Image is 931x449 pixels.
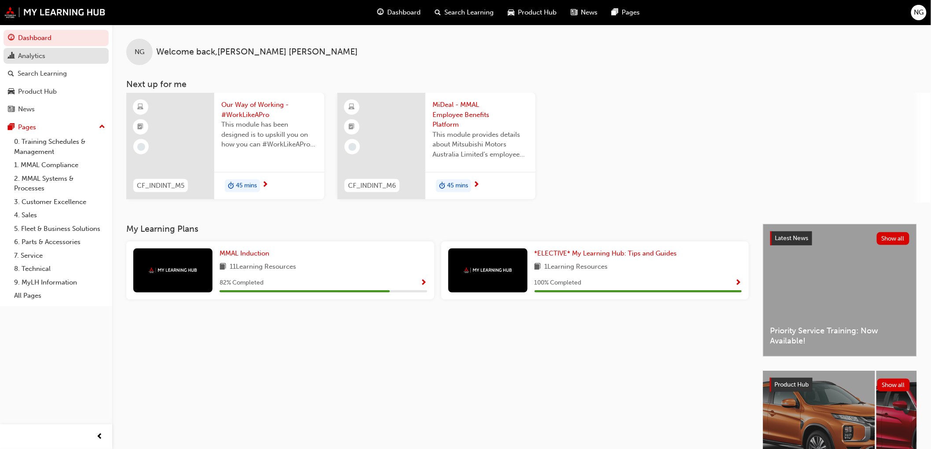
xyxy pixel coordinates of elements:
span: up-icon [99,121,105,133]
a: guage-iconDashboard [370,4,428,22]
a: Latest NewsShow allPriority Service Training: Now Available! [763,224,917,357]
span: learningRecordVerb_NONE-icon [137,143,145,151]
span: book-icon [220,262,226,273]
img: mmal [149,267,197,273]
span: Pages [622,7,640,18]
button: Show all [877,379,910,391]
a: news-iconNews [564,4,605,22]
span: Product Hub [518,7,557,18]
a: Analytics [4,48,109,64]
div: Pages [18,122,36,132]
a: Dashboard [4,30,109,46]
a: Latest NewsShow all [770,231,909,245]
button: Show Progress [421,277,427,288]
a: 8. Technical [11,262,109,276]
span: search-icon [435,7,441,18]
span: CF_INDINT_M6 [348,181,396,191]
span: This module provides details about Mitsubishi Motors Australia Limited’s employee benefits platfo... [433,130,528,160]
span: This module has been designed is to upskill you on how you can #WorkLikeAPro at Mitsubishi Motors... [221,120,317,150]
h3: Next up for me [112,79,931,89]
span: car-icon [8,88,15,96]
a: 3. Customer Excellence [11,195,109,209]
span: search-icon [8,70,14,78]
span: next-icon [262,181,268,189]
a: search-iconSearch Learning [428,4,501,22]
span: pages-icon [8,124,15,131]
a: CF_INDINT_M5Our Way of Working - #WorkLikeAProThis module has been designed is to upskill you on ... [126,93,324,199]
img: mmal [4,7,106,18]
button: Pages [4,119,109,135]
a: CF_INDINT_M6MiDeal - MMAL Employee Benefits PlatformThis module provides details about Mitsubishi... [337,93,535,199]
a: 2. MMAL Systems & Processes [11,172,109,195]
div: Product Hub [18,87,57,97]
span: car-icon [508,7,514,18]
a: 1. MMAL Compliance [11,158,109,172]
img: mmal [464,267,512,273]
span: duration-icon [439,180,445,192]
span: learningRecordVerb_NONE-icon [348,143,356,151]
span: Dashboard [387,7,421,18]
span: booktick-icon [349,121,355,133]
a: 7. Service [11,249,109,263]
a: Product HubShow all [770,378,910,392]
div: Analytics [18,51,45,61]
span: Search Learning [444,7,494,18]
a: car-iconProduct Hub [501,4,564,22]
span: 11 Learning Resources [230,262,296,273]
a: *ELECTIVE* My Learning Hub: Tips and Guides [535,248,681,259]
span: duration-icon [228,180,234,192]
button: DashboardAnalyticsSearch LearningProduct HubNews [4,28,109,119]
div: News [18,104,35,114]
span: MiDeal - MMAL Employee Benefits Platform [433,100,528,130]
span: Priority Service Training: Now Available! [770,326,909,346]
span: 100 % Completed [535,278,582,288]
a: pages-iconPages [605,4,647,22]
h3: My Learning Plans [126,224,749,234]
span: 45 mins [236,181,257,191]
span: prev-icon [97,431,103,442]
button: Show Progress [735,277,742,288]
span: pages-icon [612,7,618,18]
span: learningResourceType_ELEARNING-icon [138,102,144,113]
span: guage-icon [8,34,15,42]
span: Show Progress [421,279,427,287]
a: MMAL Induction [220,248,273,259]
span: book-icon [535,262,541,273]
span: learningResourceType_ELEARNING-icon [349,102,355,113]
a: 9. MyLH Information [11,276,109,289]
span: *ELECTIVE* My Learning Hub: Tips and Guides [535,249,677,257]
span: 82 % Completed [220,278,264,288]
a: 6. Parts & Accessories [11,235,109,249]
span: booktick-icon [138,121,144,133]
span: news-icon [571,7,577,18]
span: Product Hub [775,381,809,388]
a: 5. Fleet & Business Solutions [11,222,109,236]
a: All Pages [11,289,109,303]
span: 45 mins [447,181,468,191]
span: 1 Learning Resources [545,262,608,273]
span: Show Progress [735,279,742,287]
button: NG [911,5,927,20]
a: Product Hub [4,84,109,100]
a: News [4,101,109,117]
span: NG [914,7,924,18]
span: Latest News [775,234,809,242]
span: NG [135,47,144,57]
button: Show all [877,232,910,245]
div: Search Learning [18,69,67,79]
span: guage-icon [377,7,384,18]
span: News [581,7,597,18]
span: Welcome back , [PERSON_NAME] [PERSON_NAME] [156,47,358,57]
a: Search Learning [4,66,109,82]
span: MMAL Induction [220,249,269,257]
span: CF_INDINT_M5 [137,181,184,191]
span: Our Way of Working - #WorkLikeAPro [221,100,317,120]
a: 4. Sales [11,208,109,222]
span: chart-icon [8,52,15,60]
span: news-icon [8,106,15,113]
a: 0. Training Schedules & Management [11,135,109,158]
span: next-icon [473,181,480,189]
